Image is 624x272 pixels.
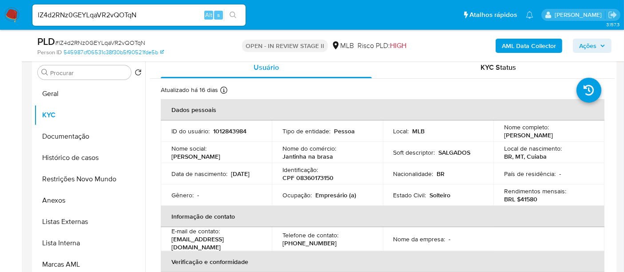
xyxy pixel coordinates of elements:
p: Data de nascimento : [171,170,227,178]
p: [DATE] [231,170,250,178]
span: Usuário [254,62,279,72]
p: [PERSON_NAME] [171,152,220,160]
button: Anexos [34,190,145,211]
p: OPEN - IN REVIEW STAGE II [242,40,328,52]
p: - [197,191,199,199]
span: Risco PLD: [358,41,406,51]
p: Local : [393,127,409,135]
p: CPF 08360173150 [282,174,334,182]
p: Atualizado há 16 dias [161,86,218,94]
p: Nome do comércio : [282,144,336,152]
p: Estado Civil : [393,191,426,199]
p: Ocupação : [282,191,312,199]
input: Pesquise usuários ou casos... [32,9,246,21]
span: HIGH [390,40,406,51]
button: Documentação [34,126,145,147]
a: Notificações [526,11,533,19]
a: 545987cf06531c38f30b5f90521fde5b [64,48,164,56]
p: Nacionalidade : [393,170,433,178]
p: - [449,235,451,243]
p: Local de nascimento : [504,144,562,152]
button: Ações [573,39,612,53]
p: Telefone de contato : [282,231,338,239]
button: Geral [34,83,145,104]
p: País de residência : [504,170,556,178]
div: MLB [331,41,354,51]
p: Empresário (a) [315,191,356,199]
span: Ações [579,39,596,53]
button: KYC [34,104,145,126]
p: 1012843984 [213,127,246,135]
p: Pessoa [334,127,355,135]
button: Restrições Novo Mundo [34,168,145,190]
p: Solteiro [430,191,451,199]
button: Procurar [41,69,48,76]
p: [EMAIL_ADDRESS][DOMAIN_NAME] [171,235,258,251]
p: ID do usuário : [171,127,210,135]
p: Rendimentos mensais : [504,187,566,195]
p: erico.trevizan@mercadopago.com.br [555,11,605,19]
p: BRL $41580 [504,195,537,203]
span: s [217,11,220,19]
th: Informação de contato [161,206,604,227]
span: Atalhos rápidos [469,10,517,20]
th: Dados pessoais [161,99,604,120]
b: AML Data Collector [502,39,556,53]
input: Procurar [50,69,127,77]
p: Nome da empresa : [393,235,445,243]
span: # lZ4d2RNz0GEYLqaVR2vQOTqN [55,38,145,47]
p: - [559,170,561,178]
p: Tipo de entidade : [282,127,330,135]
p: SALGADOS [439,148,471,156]
p: Gênero : [171,191,194,199]
a: Sair [608,10,617,20]
button: AML Data Collector [496,39,562,53]
button: Lista Interna [34,232,145,254]
b: PLD [37,34,55,48]
p: [PHONE_NUMBER] [282,239,337,247]
button: Histórico de casos [34,147,145,168]
span: 3.157.3 [606,21,620,28]
p: Jantinha na brasa [282,152,333,160]
p: MLB [413,127,425,135]
span: Alt [205,11,212,19]
p: Nome social : [171,144,207,152]
p: BR [437,170,445,178]
p: E-mail de contato : [171,227,220,235]
p: Identificação : [282,166,318,174]
span: KYC Status [481,62,517,72]
p: Nome completo : [504,123,549,131]
button: Retornar ao pedido padrão [135,69,142,79]
p: Soft descriptor : [393,148,435,156]
p: [PERSON_NAME] [504,131,553,139]
button: search-icon [224,9,242,21]
button: Listas Externas [34,211,145,232]
b: Person ID [37,48,62,56]
p: BR, MT, Cuiaba [504,152,547,160]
